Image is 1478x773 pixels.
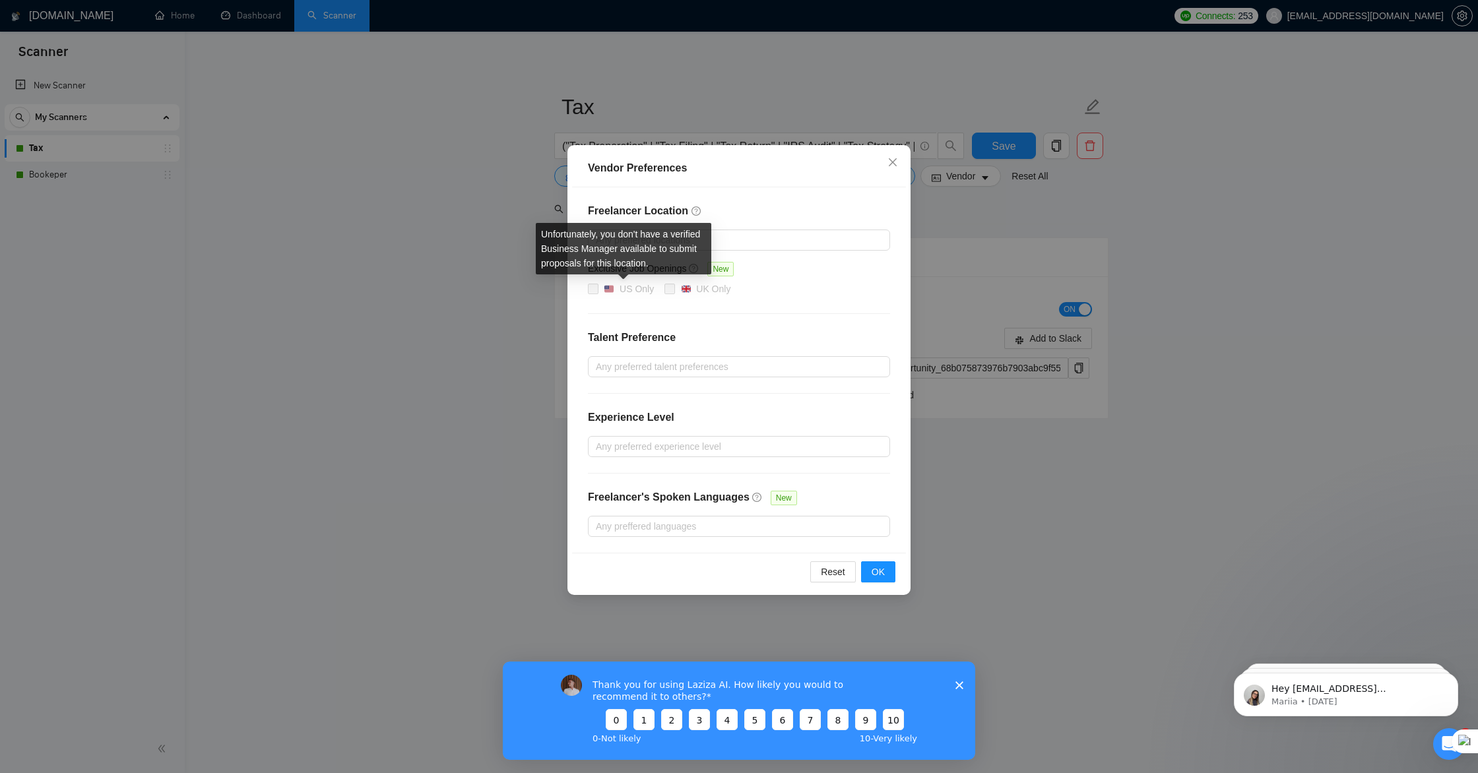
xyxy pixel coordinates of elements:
h4: Freelancer Location [588,203,890,219]
iframe: Survey by Vadym from GigRadar.io [503,662,975,760]
span: New [771,491,797,505]
span: question-circle [752,492,763,503]
h4: Experience Level [588,410,674,425]
span: Reset [821,565,845,579]
div: UK Only [696,282,730,296]
div: Unfortunately, you don't have a verified Business Manager available to submit proposals for this ... [536,223,711,274]
iframe: Intercom notifications message [1214,645,1478,737]
span: 6 [1460,728,1471,739]
iframe: Intercom live chat [1433,728,1465,760]
img: 🇺🇸 [604,284,614,294]
h4: Freelancer's Spoken Languages [588,489,750,505]
button: Reset [810,561,856,582]
span: question-circle [691,206,702,216]
button: OK [861,561,895,582]
img: 🇬🇧 [682,284,691,294]
span: OK [872,565,885,579]
div: Vendor Preferences [588,160,890,176]
h4: Talent Preference [588,330,890,346]
div: US Only [620,282,654,296]
span: close [887,157,898,168]
button: Close [875,145,911,181]
span: New [707,262,734,276]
